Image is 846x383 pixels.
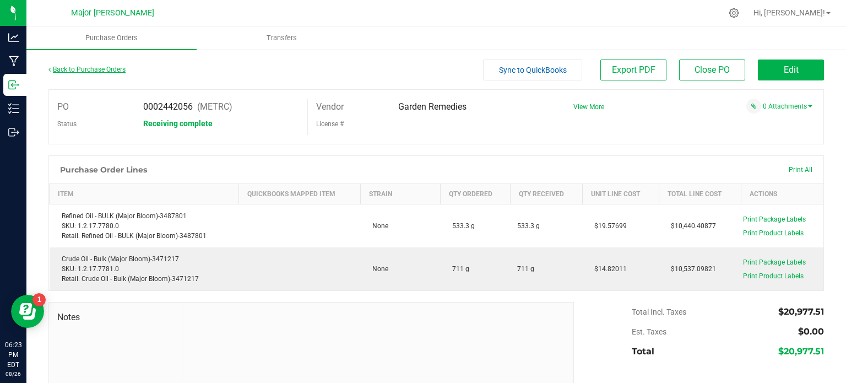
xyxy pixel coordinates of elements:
[56,211,232,241] div: Refined Oil - BULK (Major Bloom)-3487801 SKU: 1.2.17.7780.0 Retail: Refined Oil - BULK (Major Blo...
[517,264,534,274] span: 711 g
[8,127,19,138] inline-svg: Outbound
[8,79,19,90] inline-svg: Inbound
[8,103,19,114] inline-svg: Inventory
[679,60,745,80] button: Close PO
[789,166,812,174] span: Print All
[398,101,467,112] span: Garden Remedies
[600,60,666,80] button: Export PDF
[57,99,69,115] label: PO
[50,184,239,204] th: Item
[11,295,44,328] iframe: Resource center
[665,265,716,273] span: $10,537.09821
[727,8,741,18] div: Manage settings
[573,103,604,111] a: View More
[778,346,824,357] span: $20,977.51
[367,265,388,273] span: None
[60,165,147,174] h1: Purchase Order Lines
[252,33,312,43] span: Transfers
[57,311,173,324] span: Notes
[632,327,666,336] span: Est. Taxes
[784,64,799,75] span: Edit
[197,101,232,112] span: (METRC)
[70,33,153,43] span: Purchase Orders
[695,64,730,75] span: Close PO
[517,221,540,231] span: 533.3 g
[758,60,824,80] button: Edit
[26,26,197,50] a: Purchase Orders
[589,265,627,273] span: $14.82011
[499,66,567,74] span: Sync to QuickBooks
[743,229,804,237] span: Print Product Labels
[743,258,806,266] span: Print Package Labels
[632,346,654,357] span: Total
[238,184,360,204] th: QuickBooks Mapped Item
[8,32,19,43] inline-svg: Analytics
[743,272,804,280] span: Print Product Labels
[741,184,823,204] th: Actions
[316,99,344,115] label: Vendor
[367,222,388,230] span: None
[5,340,21,370] p: 06:23 PM EDT
[316,116,344,132] label: License #
[5,370,21,378] p: 08/26
[360,184,440,204] th: Strain
[143,101,193,112] span: 0002442056
[483,60,582,80] button: Sync to QuickBooks
[778,306,824,317] span: $20,977.51
[57,116,77,132] label: Status
[612,64,655,75] span: Export PDF
[763,103,812,110] a: 0 Attachments
[665,222,716,230] span: $10,440.40877
[447,222,475,230] span: 533.3 g
[743,215,806,223] span: Print Package Labels
[632,308,686,316] span: Total Incl. Taxes
[746,99,761,114] span: Attach a document
[56,254,232,284] div: Crude Oil - Bulk (Major Bloom)-3471217 SKU: 1.2.17.7781.0 Retail: Crude Oil - Bulk (Major Bloom)-...
[798,326,824,337] span: $0.00
[659,184,741,204] th: Total Line Cost
[8,56,19,67] inline-svg: Manufacturing
[511,184,583,204] th: Qty Received
[447,265,469,273] span: 711 g
[48,66,126,73] a: Back to Purchase Orders
[71,8,154,18] span: Major [PERSON_NAME]
[582,184,659,204] th: Unit Line Cost
[440,184,510,204] th: Qty Ordered
[753,8,825,17] span: Hi, [PERSON_NAME]!
[589,222,627,230] span: $19.57699
[143,119,213,128] span: Receiving complete
[32,293,46,306] iframe: Resource center unread badge
[197,26,367,50] a: Transfers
